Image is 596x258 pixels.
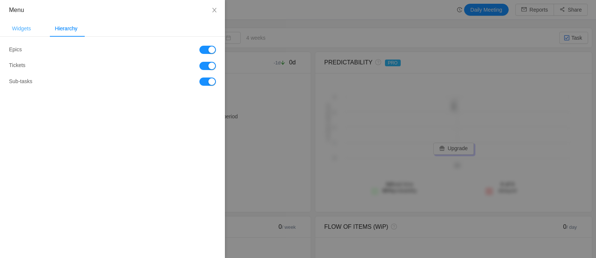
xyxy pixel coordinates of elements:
div: Hierarchy [49,20,84,37]
div: Sub-tasks [9,78,112,86]
div: Tickets [9,61,112,70]
div: Epics [9,46,112,54]
i: icon: close [211,7,217,13]
div: Widgets [6,20,37,37]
